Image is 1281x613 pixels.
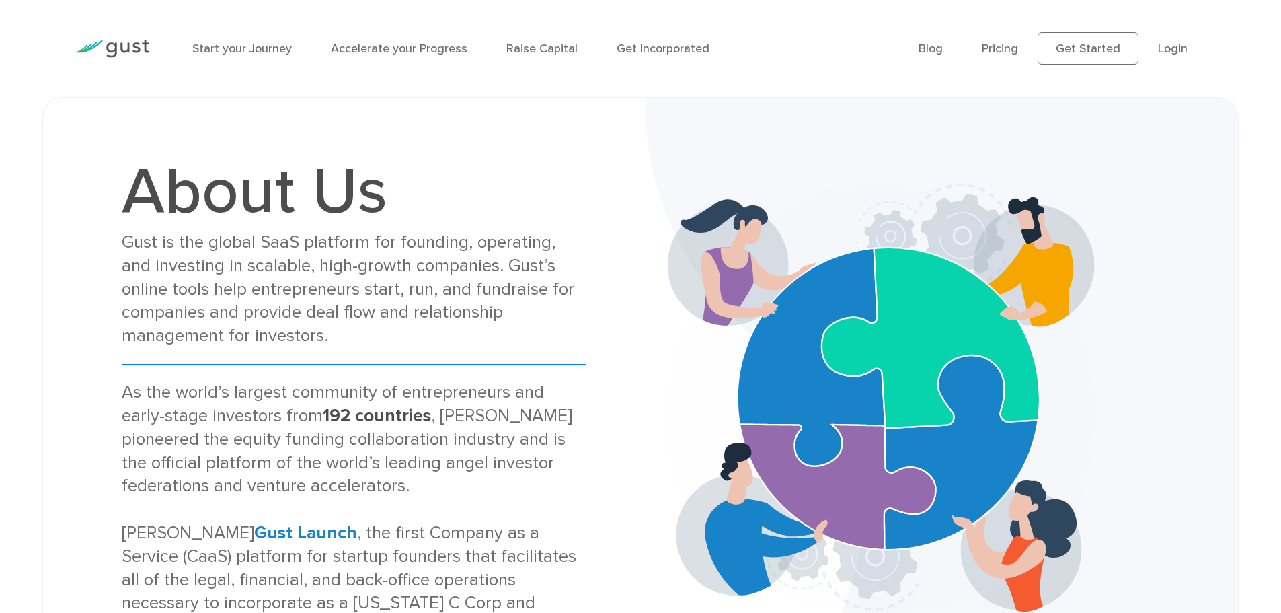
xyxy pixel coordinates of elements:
a: Pricing [982,42,1018,56]
a: Get Incorporated [617,42,709,56]
strong: 192 countries [323,405,431,426]
a: Login [1158,42,1188,56]
a: Accelerate your Progress [331,42,467,56]
a: Start your Journey [192,42,292,56]
a: Raise Capital [506,42,578,56]
a: Blog [919,42,943,56]
a: Get Started [1038,32,1138,65]
img: Gust Logo [74,40,149,58]
a: Gust Launch [254,522,357,543]
div: Gust is the global SaaS platform for founding, operating, and investing in scalable, high-growth ... [122,231,586,348]
h1: About Us [122,159,586,224]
